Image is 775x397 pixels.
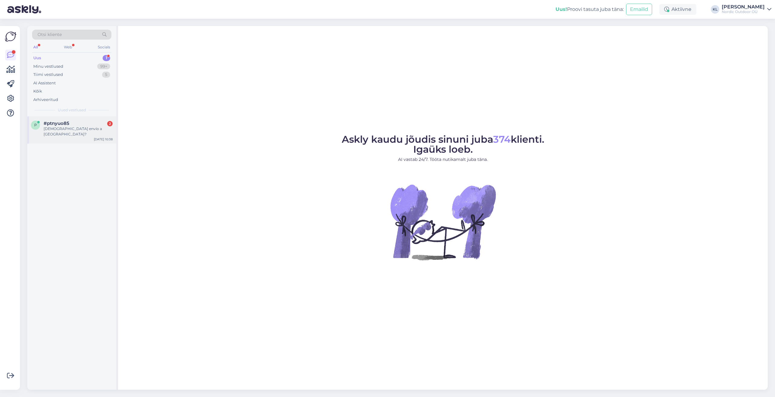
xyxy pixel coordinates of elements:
[33,80,56,86] div: AI Assistent
[34,123,37,127] span: p
[722,5,771,14] a: [PERSON_NAME]Nordic Outdoor OÜ
[38,31,62,38] span: Otsi kliente
[342,133,544,155] span: Askly kaudu jõudis sinuni juba klienti. Igaüks loeb.
[711,5,719,14] div: KL
[659,4,696,15] div: Aktiivne
[33,97,58,103] div: Arhiveeritud
[63,43,73,51] div: Web
[33,55,41,61] div: Uus
[5,31,16,42] img: Askly Logo
[33,88,42,94] div: Kõik
[342,156,544,163] p: AI vastab 24/7. Tööta nutikamalt juba täna.
[44,126,113,137] div: [DEMOGRAPHIC_DATA] envío a [GEOGRAPHIC_DATA]?
[107,121,113,126] div: 2
[626,4,652,15] button: Emailid
[102,72,110,78] div: 5
[58,107,86,113] span: Uued vestlused
[97,43,111,51] div: Socials
[33,63,63,70] div: Minu vestlused
[103,55,110,61] div: 1
[44,121,69,126] span: #ptnyuo85
[556,6,624,13] div: Proovi tasuta juba täna:
[722,5,765,9] div: [PERSON_NAME]
[94,137,113,142] div: [DATE] 10:38
[32,43,39,51] div: All
[493,133,511,145] span: 374
[388,168,497,276] img: No Chat active
[722,9,765,14] div: Nordic Outdoor OÜ
[97,63,110,70] div: 99+
[33,72,63,78] div: Tiimi vestlused
[556,6,567,12] b: Uus!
